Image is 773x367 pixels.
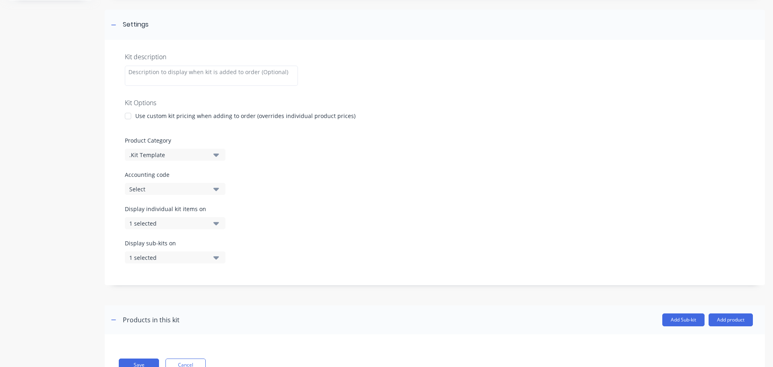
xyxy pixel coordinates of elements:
div: 1 selected [129,219,207,228]
label: Display sub-kits on [125,239,225,247]
button: Add product [709,313,753,326]
label: Display individual kit items on [125,205,225,213]
button: Select [125,183,225,195]
div: Kit Options [125,98,745,108]
div: Kit description [125,52,745,62]
div: Select [129,185,207,193]
button: .Kit Template [125,149,225,161]
div: Products in this kit [123,315,180,325]
div: Settings [123,20,149,30]
label: Accounting code [125,170,745,179]
div: Use custom kit pricing when adding to order (overrides individual product prices) [135,112,355,120]
div: 1 selected [129,253,207,262]
label: Product Category [125,136,745,145]
button: 1 selected [125,251,225,263]
button: Add Sub-kit [662,313,705,326]
button: 1 selected [125,217,225,229]
div: .Kit Template [129,151,207,159]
